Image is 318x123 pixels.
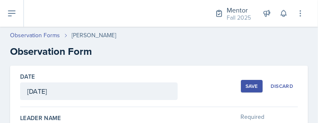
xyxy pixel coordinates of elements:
div: Mentor [227,5,251,15]
label: Leader Name [20,114,61,122]
button: Save [241,80,263,92]
h2: Observation Form [10,44,308,59]
a: Observation Forms [10,31,60,40]
span: Required [240,114,264,122]
label: Date [20,72,35,81]
button: Discard [266,80,298,92]
div: [PERSON_NAME] [72,31,116,40]
div: Fall 2025 [227,13,251,22]
div: Discard [271,83,293,90]
div: Save [246,83,258,90]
